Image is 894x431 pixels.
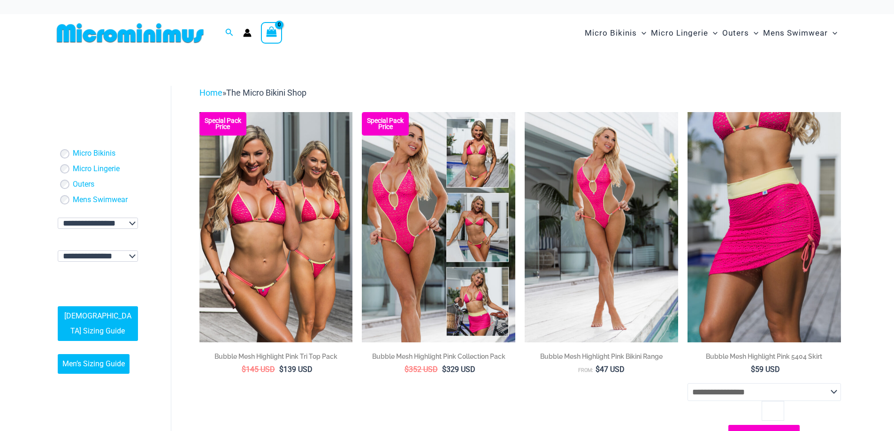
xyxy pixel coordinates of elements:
[525,112,678,342] a: Bubble Mesh Highlight Pink 819 One Piece 01Bubble Mesh Highlight Pink 819 One Piece 03Bubble Mesh...
[405,365,409,374] span: $
[525,112,678,342] img: Bubble Mesh Highlight Pink 819 One Piece 01
[279,365,313,374] bdi: 139 USD
[651,21,708,45] span: Micro Lingerie
[73,195,128,205] a: Mens Swimwear
[637,21,646,45] span: Menu Toggle
[58,306,138,341] a: [DEMOGRAPHIC_DATA] Sizing Guide
[525,352,678,364] a: Bubble Mesh Highlight Pink Bikini Range
[53,23,207,44] img: MM SHOP LOGO FLAT
[73,149,115,159] a: Micro Bikinis
[763,21,828,45] span: Mens Swimwear
[688,352,841,361] h2: Bubble Mesh Highlight Pink 5404 Skirt
[199,88,222,98] a: Home
[58,218,138,229] select: wpc-taxonomy-pa_fabric-type-745991
[199,352,353,364] a: Bubble Mesh Highlight Pink Tri Top Pack
[73,180,94,189] a: Outers
[585,21,637,45] span: Micro Bikinis
[828,21,837,45] span: Menu Toggle
[225,27,234,39] a: Search icon link
[199,112,353,342] a: Tri Top Pack F Tri Top Pack BTri Top Pack B
[261,22,283,44] a: View Shopping Cart, empty
[525,352,678,361] h2: Bubble Mesh Highlight Pink Bikini Range
[279,365,283,374] span: $
[226,88,306,98] span: The Micro Bikini Shop
[578,367,593,373] span: From:
[688,112,841,342] img: Bubble Mesh Highlight Pink 309 Top 5404 Skirt 01
[405,365,438,374] bdi: 352 USD
[649,19,720,47] a: Micro LingerieMenu ToggleMenu Toggle
[199,118,246,130] b: Special Pack Price
[596,365,600,374] span: $
[582,19,649,47] a: Micro BikinisMenu ToggleMenu Toggle
[720,19,761,47] a: OutersMenu ToggleMenu Toggle
[362,118,409,130] b: Special Pack Price
[761,19,840,47] a: Mens SwimwearMenu ToggleMenu Toggle
[708,21,718,45] span: Menu Toggle
[688,112,841,342] a: Bubble Mesh Highlight Pink 309 Top 5404 Skirt 01Bubble Mesh Highlight Pink 309 Top 5404 Skirt 02B...
[581,17,841,49] nav: Site Navigation
[199,352,353,361] h2: Bubble Mesh Highlight Pink Tri Top Pack
[242,365,246,374] span: $
[362,112,515,342] img: Collection Pack F
[199,88,306,98] span: »
[362,352,515,364] a: Bubble Mesh Highlight Pink Collection Pack
[362,112,515,342] a: Collection Pack F Collection Pack BCollection Pack B
[362,352,515,361] h2: Bubble Mesh Highlight Pink Collection Pack
[58,250,138,262] select: wpc-taxonomy-pa_color-745992
[722,21,749,45] span: Outers
[243,29,252,37] a: Account icon link
[596,365,625,374] bdi: 47 USD
[73,164,120,174] a: Micro Lingerie
[58,354,130,374] a: Men’s Sizing Guide
[199,112,353,342] img: Tri Top Pack F
[688,352,841,364] a: Bubble Mesh Highlight Pink 5404 Skirt
[762,401,784,421] input: Product quantity
[751,365,755,374] span: $
[442,365,475,374] bdi: 329 USD
[242,365,275,374] bdi: 145 USD
[749,21,758,45] span: Menu Toggle
[751,365,780,374] bdi: 59 USD
[442,365,446,374] span: $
